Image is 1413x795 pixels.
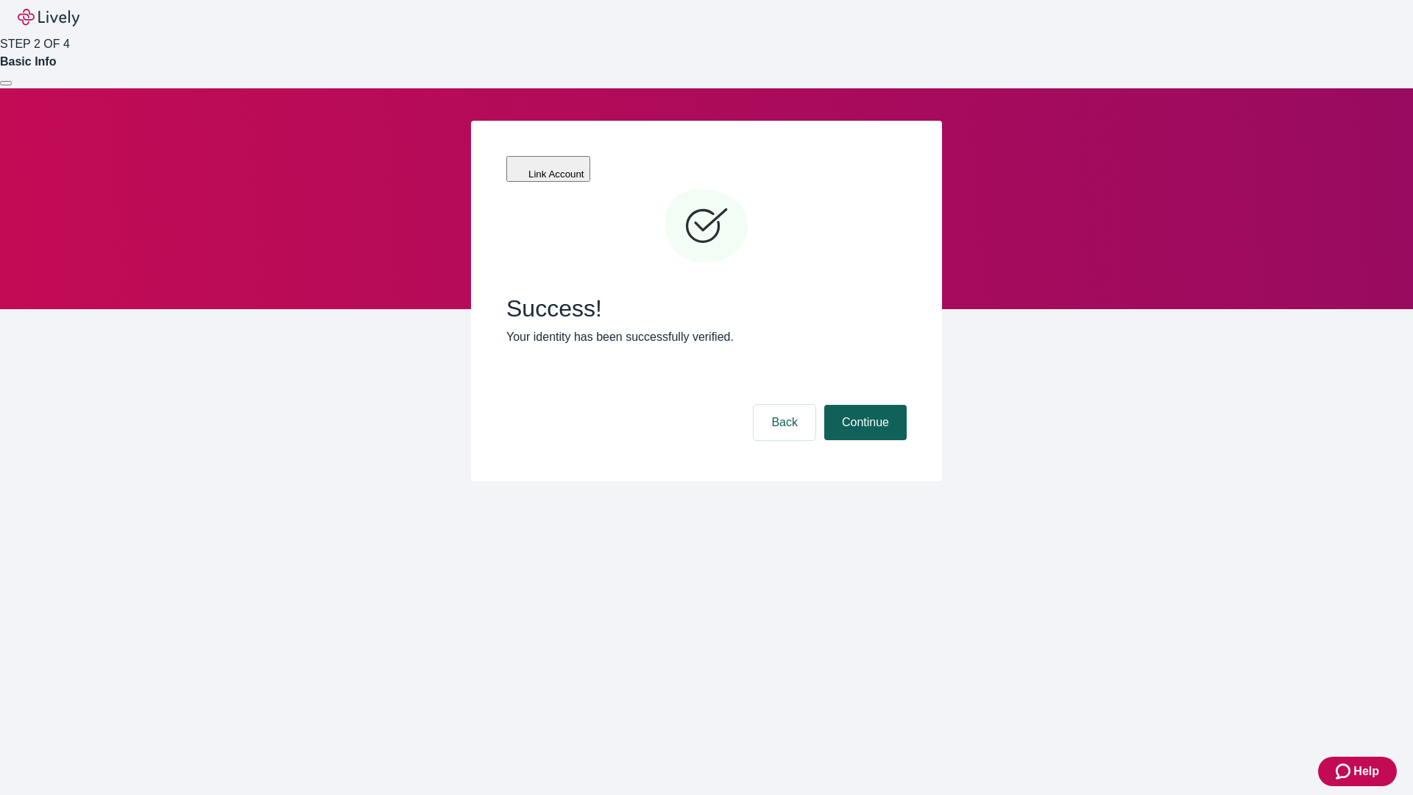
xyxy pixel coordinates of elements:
p: Your identity has been successfully verified. [506,328,907,346]
span: Help [1353,763,1379,780]
svg: Zendesk support icon [1336,763,1353,780]
button: Link Account [506,156,590,182]
button: Continue [824,405,907,440]
button: Zendesk support iconHelp [1318,757,1397,786]
button: Back [754,405,815,440]
span: Success! [506,294,907,322]
img: Lively [18,9,79,26]
svg: Checkmark icon [662,183,751,271]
